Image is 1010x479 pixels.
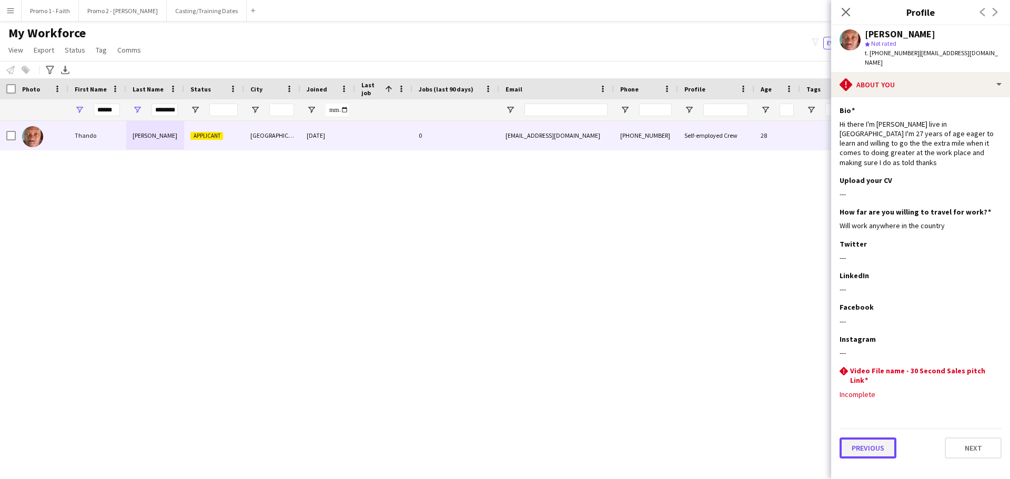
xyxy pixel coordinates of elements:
span: Export [34,45,54,55]
a: View [4,43,27,57]
div: --- [840,253,1002,262]
span: Comms [117,45,141,55]
input: Joined Filter Input [326,104,349,116]
h3: Facebook [840,302,874,312]
button: Promo 1 - Faith [22,1,79,21]
input: Email Filter Input [524,104,608,116]
div: [PERSON_NAME] [865,29,935,39]
span: Jobs (last 90 days) [419,85,473,93]
button: Casting/Training Dates [167,1,247,21]
span: Last Name [133,85,164,93]
div: Hi there I'm [PERSON_NAME] live in [GEOGRAPHIC_DATA] I'm 27 years of age eager to learn and willi... [840,119,1002,167]
span: Applicant [190,132,223,140]
div: 28 [754,121,800,150]
h3: How far are you willing to travel for work? [840,207,991,217]
span: My Workforce [8,25,86,41]
div: --- [840,348,1002,358]
span: Email [506,85,522,93]
a: Status [60,43,89,57]
button: Promo 2 - [PERSON_NAME] [79,1,167,21]
span: Status [65,45,85,55]
input: Age Filter Input [780,104,794,116]
span: Tags [806,85,821,93]
span: Tag [96,45,107,55]
span: Joined [307,85,327,93]
app-action-btn: Advanced filters [44,64,56,76]
div: --- [840,189,1002,199]
button: Open Filter Menu [761,105,770,115]
div: [PERSON_NAME] [126,121,184,150]
img: Thando Halimani [22,126,43,147]
button: Open Filter Menu [620,105,630,115]
h3: LinkedIn [840,271,869,280]
input: Last Name Filter Input [151,104,178,116]
span: Not rated [871,39,896,47]
button: Open Filter Menu [190,105,200,115]
div: About you [831,72,1010,97]
h3: Profile [831,5,1010,19]
button: Open Filter Menu [133,105,142,115]
h3: Video File name - 30 Second Sales pitch Link [850,366,993,385]
app-action-btn: Export XLSX [59,64,72,76]
a: Export [29,43,58,57]
button: Next [945,437,1002,458]
span: | [EMAIL_ADDRESS][DOMAIN_NAME] [865,49,998,66]
button: Open Filter Menu [506,105,515,115]
div: 0 [412,121,499,150]
span: Profile [684,85,705,93]
div: --- [840,284,1002,294]
div: [GEOGRAPHIC_DATA] [244,121,300,150]
input: Tags Filter Input [825,104,842,116]
button: Previous [840,437,896,458]
span: Photo [22,85,40,93]
input: First Name Filter Input [94,104,120,116]
input: City Filter Input [269,104,294,116]
span: Last job [361,81,381,97]
span: City [250,85,262,93]
a: Tag [92,43,111,57]
div: [EMAIL_ADDRESS][DOMAIN_NAME] [499,121,614,150]
button: Open Filter Menu [684,105,694,115]
div: Self-employed Crew [678,121,754,150]
button: Open Filter Menu [307,105,316,115]
input: Status Filter Input [209,104,238,116]
button: Everyone11,257 [823,37,879,49]
input: Phone Filter Input [639,104,672,116]
span: View [8,45,23,55]
div: Incomplete [840,390,1002,399]
span: t. [PHONE_NUMBER] [865,49,920,57]
div: Will work anywhere in the country [840,221,1002,230]
h3: Twitter [840,239,867,249]
h3: Bio [840,106,855,115]
div: --- [840,317,1002,326]
div: [PHONE_NUMBER] [614,121,678,150]
h3: Instagram [840,334,876,344]
span: Phone [620,85,639,93]
span: First Name [75,85,107,93]
button: Open Filter Menu [806,105,816,115]
button: Open Filter Menu [75,105,84,115]
span: Status [190,85,211,93]
a: Comms [113,43,145,57]
span: Age [761,85,772,93]
div: [DATE] [300,121,355,150]
h3: Upload your CV [840,176,892,185]
button: Open Filter Menu [250,105,260,115]
div: Thando [68,121,126,150]
input: Profile Filter Input [703,104,748,116]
